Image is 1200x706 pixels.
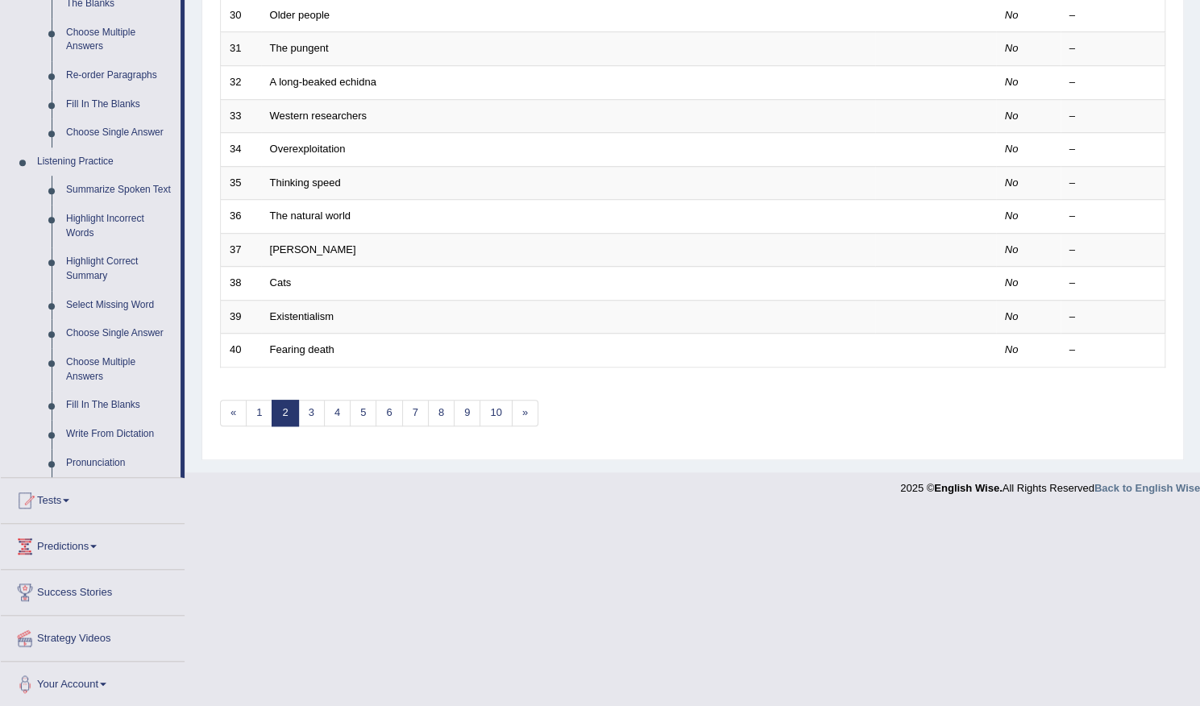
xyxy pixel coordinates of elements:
a: Write From Dictation [59,420,181,449]
div: – [1069,209,1156,224]
div: – [1069,309,1156,325]
a: Choose Single Answer [59,319,181,348]
div: – [1069,176,1156,191]
em: No [1005,310,1019,322]
em: No [1005,42,1019,54]
a: 2 [272,400,298,426]
a: The pungent [270,42,329,54]
a: Fill In The Blanks [59,90,181,119]
div: 2025 © All Rights Reserved [900,472,1200,496]
div: – [1069,142,1156,157]
a: 1 [246,400,272,426]
a: Select Missing Word [59,291,181,320]
a: Western researchers [270,110,367,122]
a: Choose Multiple Answers [59,19,181,61]
a: The natural world [270,210,351,222]
div: – [1069,343,1156,358]
a: Highlight Correct Summary [59,247,181,290]
a: Pronunciation [59,449,181,478]
a: Tests [1,478,185,518]
div: – [1069,75,1156,90]
a: Older people [270,9,330,21]
div: – [1069,276,1156,291]
a: Fearing death [270,343,334,355]
a: 6 [376,400,402,426]
td: 37 [221,233,261,267]
div: – [1069,243,1156,258]
a: Choose Multiple Answers [59,348,181,391]
em: No [1005,143,1019,155]
a: Overexploitation [270,143,346,155]
a: 5 [350,400,376,426]
a: 10 [480,400,512,426]
a: Cats [270,276,292,289]
td: 34 [221,133,261,167]
em: No [1005,243,1019,255]
a: 8 [428,400,455,426]
td: 36 [221,200,261,234]
td: 40 [221,334,261,368]
a: Existentialism [270,310,334,322]
a: Summarize Spoken Text [59,176,181,205]
em: No [1005,110,1019,122]
td: 38 [221,267,261,301]
a: Thinking speed [270,176,341,189]
em: No [1005,343,1019,355]
em: No [1005,76,1019,88]
a: Success Stories [1,570,185,610]
div: – [1069,109,1156,124]
a: Predictions [1,524,185,564]
a: Your Account [1,662,185,702]
td: 31 [221,32,261,66]
em: No [1005,210,1019,222]
a: 4 [324,400,351,426]
a: 7 [402,400,429,426]
td: 35 [221,166,261,200]
em: No [1005,176,1019,189]
a: 9 [454,400,480,426]
a: » [512,400,538,426]
em: No [1005,276,1019,289]
a: Highlight Incorrect Words [59,205,181,247]
a: Listening Practice [30,147,181,176]
a: Back to English Wise [1094,482,1200,494]
a: A long-beaked echidna [270,76,376,88]
td: 32 [221,65,261,99]
a: 3 [298,400,325,426]
td: 33 [221,99,261,133]
a: Fill In The Blanks [59,391,181,420]
td: 39 [221,300,261,334]
em: No [1005,9,1019,21]
a: « [220,400,247,426]
a: Strategy Videos [1,616,185,656]
strong: English Wise. [934,482,1002,494]
div: – [1069,8,1156,23]
div: – [1069,41,1156,56]
a: Choose Single Answer [59,118,181,147]
a: Re-order Paragraphs [59,61,181,90]
a: [PERSON_NAME] [270,243,356,255]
